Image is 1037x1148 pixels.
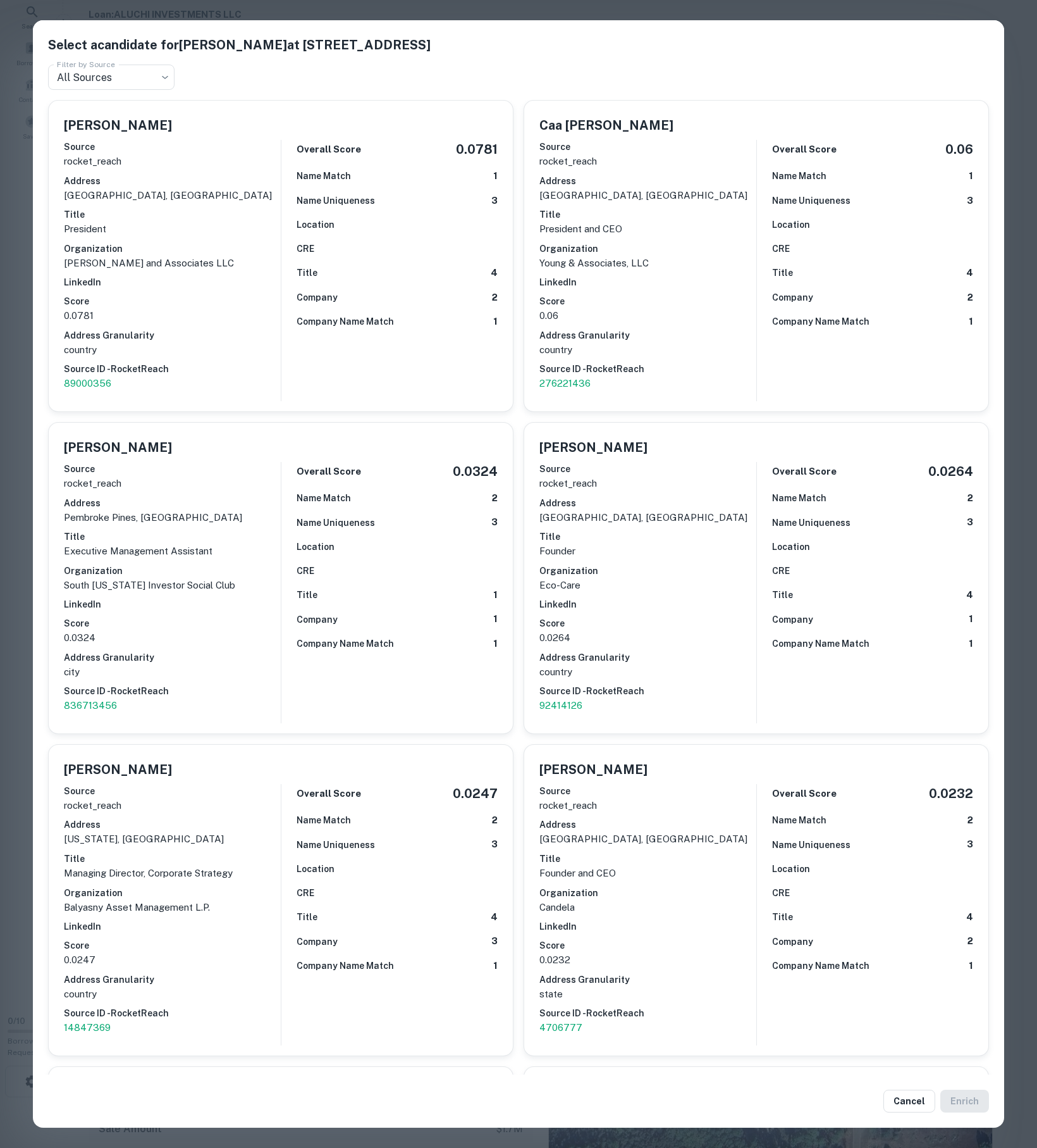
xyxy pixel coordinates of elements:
[539,852,756,866] h6: Title
[64,438,172,457] h5: [PERSON_NAME]
[539,1020,756,1035] a: 4706777
[64,900,281,915] p: Balyasny Asset Management L.P.
[772,142,837,157] h6: Overall Score
[48,65,175,90] div: All Sources
[297,169,351,183] h6: Name Match
[297,540,334,554] h6: Location
[297,813,351,827] h6: Name Match
[491,837,498,852] h6: 3
[772,540,810,554] h6: Location
[64,530,281,544] h6: Title
[969,637,973,651] h6: 1
[539,376,756,391] a: 276221436
[772,194,850,208] h6: Name Uniqueness
[64,328,281,342] h6: Address Granularity
[539,438,647,457] h5: [PERSON_NAME]
[64,242,281,256] h6: Organization
[539,544,756,559] p: Founder
[539,462,756,476] h6: Source
[967,515,973,530] h6: 3
[539,698,756,713] p: 92414126
[491,910,498,925] h6: 4
[493,959,498,973] h6: 1
[64,832,281,847] p: [US_STATE], [GEOGRAPHIC_DATA]
[64,920,281,933] h6: LinkedIn
[539,328,756,342] h6: Address Granularity
[491,515,498,530] h6: 3
[64,564,281,578] h6: Organization
[491,194,498,208] h6: 3
[772,613,813,627] h6: Company
[539,866,756,881] p: Founder and CEO
[64,698,281,713] a: 836713456
[928,462,973,481] h5: 0.0264
[539,900,756,915] p: Candela
[64,221,281,237] p: President
[64,154,281,169] p: rocket_reach
[929,784,973,803] h5: 0.0232
[539,760,647,779] h5: [PERSON_NAME]
[493,315,498,329] h6: 1
[64,462,281,476] h6: Source
[456,140,498,159] h5: 0.0781
[772,516,850,530] h6: Name Uniqueness
[64,987,281,1002] p: country
[539,798,756,813] p: rocket_reach
[64,208,281,221] h6: Title
[772,218,810,232] h6: Location
[492,813,498,828] h6: 2
[493,588,498,602] h6: 1
[64,886,281,900] h6: Organization
[297,564,314,578] h6: CRE
[967,491,973,506] h6: 2
[539,256,756,271] p: Young & Associates, LLC
[539,684,756,698] h6: Source ID - RocketReach
[64,798,281,813] p: rocket_reach
[772,886,790,900] h6: CRE
[64,1006,281,1020] h6: Source ID - RocketReach
[64,651,281,664] h6: Address Granularity
[539,174,756,188] h6: Address
[64,578,281,593] p: South [US_STATE] Investor Social Club
[64,476,281,491] p: rocket_reach
[539,1006,756,1020] h6: Source ID - RocketReach
[539,294,756,308] h6: Score
[539,616,756,630] h6: Score
[491,934,498,949] h6: 3
[64,294,281,308] h6: Score
[539,140,756,154] h6: Source
[539,242,756,256] h6: Organization
[772,838,850,852] h6: Name Uniqueness
[772,564,790,578] h6: CRE
[297,910,317,924] h6: Title
[64,1020,281,1035] p: 14847369
[297,465,361,479] h6: Overall Score
[64,174,281,188] h6: Address
[967,837,973,852] h6: 3
[974,1047,1037,1107] div: Chat Widget
[297,886,314,900] h6: CRE
[539,939,756,952] h6: Score
[297,194,375,208] h6: Name Uniqueness
[539,920,756,933] h6: LinkedIn
[969,612,973,627] h6: 1
[539,578,756,593] p: Eco-Care
[297,290,338,304] h6: Company
[967,194,973,208] h6: 3
[64,256,281,271] p: [PERSON_NAME] and Associates LLC
[539,154,756,169] p: rocket_reach
[772,491,826,505] h6: Name Match
[64,818,281,832] h6: Address
[297,491,351,505] h6: Name Match
[967,813,973,828] h6: 2
[967,934,973,949] h6: 2
[539,362,756,376] h6: Source ID - RocketReach
[297,959,394,973] h6: Company Name Match
[772,910,793,924] h6: Title
[64,510,281,525] p: pembroke pines, [GEOGRAPHIC_DATA]
[297,142,361,157] h6: Overall Score
[64,684,281,698] h6: Source ID - RocketReach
